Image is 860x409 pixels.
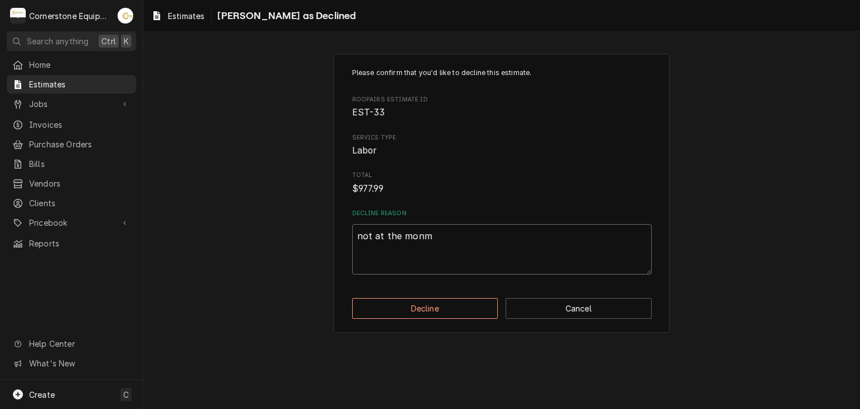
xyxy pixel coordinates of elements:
textarea: not at the monm [352,224,652,275]
span: Service Type [352,144,652,157]
span: Pricebook [29,217,114,229]
div: C [10,8,26,24]
span: Estimates [168,10,204,22]
div: Andrew Buigues's Avatar [118,8,133,24]
a: Go to What's New [7,354,136,373]
span: Labor [352,145,377,156]
span: Jobs [29,98,114,110]
span: Estimates [29,78,130,90]
a: Bills [7,155,136,173]
span: C [123,389,129,401]
button: Decline [352,298,498,319]
button: Search anythingCtrlK [7,31,136,51]
span: Bills [29,158,130,170]
span: Home [29,59,130,71]
label: Decline Reason [352,209,652,218]
div: Estimate Decline [334,54,670,333]
a: Invoices [7,115,136,134]
span: Purchase Orders [29,138,130,150]
span: Reports [29,238,130,249]
span: Total [352,171,652,180]
span: Search anything [27,35,88,47]
div: Roopairs Estimate ID [352,95,652,119]
span: What's New [29,357,129,369]
a: Reports [7,234,136,253]
span: Clients [29,197,130,209]
div: Decline Reason [352,209,652,275]
div: Estimate Decline Form [352,68,652,275]
a: Estimates [7,75,136,94]
span: [PERSON_NAME] as Declined [214,8,356,24]
span: Invoices [29,119,130,131]
a: Vendors [7,174,136,193]
span: Service Type [352,133,652,142]
a: Go to Pricebook [7,213,136,232]
a: Clients [7,194,136,212]
span: K [124,35,129,47]
a: Go to Jobs [7,95,136,113]
span: EST-33 [352,107,385,118]
span: Vendors [29,178,130,189]
span: Roopairs Estimate ID [352,106,652,119]
div: Total [352,171,652,195]
a: Estimates [147,7,209,25]
a: Home [7,55,136,74]
p: Please confirm that you'd like to decline this estimate. [352,68,652,78]
span: Ctrl [101,35,116,47]
span: Create [29,390,55,399]
span: Help Center [29,338,129,350]
button: Cancel [506,298,652,319]
div: Button Group Row [352,298,652,319]
a: Purchase Orders [7,135,136,154]
span: $977.99 [352,183,384,194]
div: Cornerstone Equipment Repair, LLC [29,10,111,22]
span: Total [352,182,652,196]
div: Cornerstone Equipment Repair, LLC's Avatar [10,8,26,24]
span: Roopairs Estimate ID [352,95,652,104]
div: AB [118,8,133,24]
a: Go to Help Center [7,334,136,353]
div: Button Group [352,298,652,319]
div: Service Type [352,133,652,157]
